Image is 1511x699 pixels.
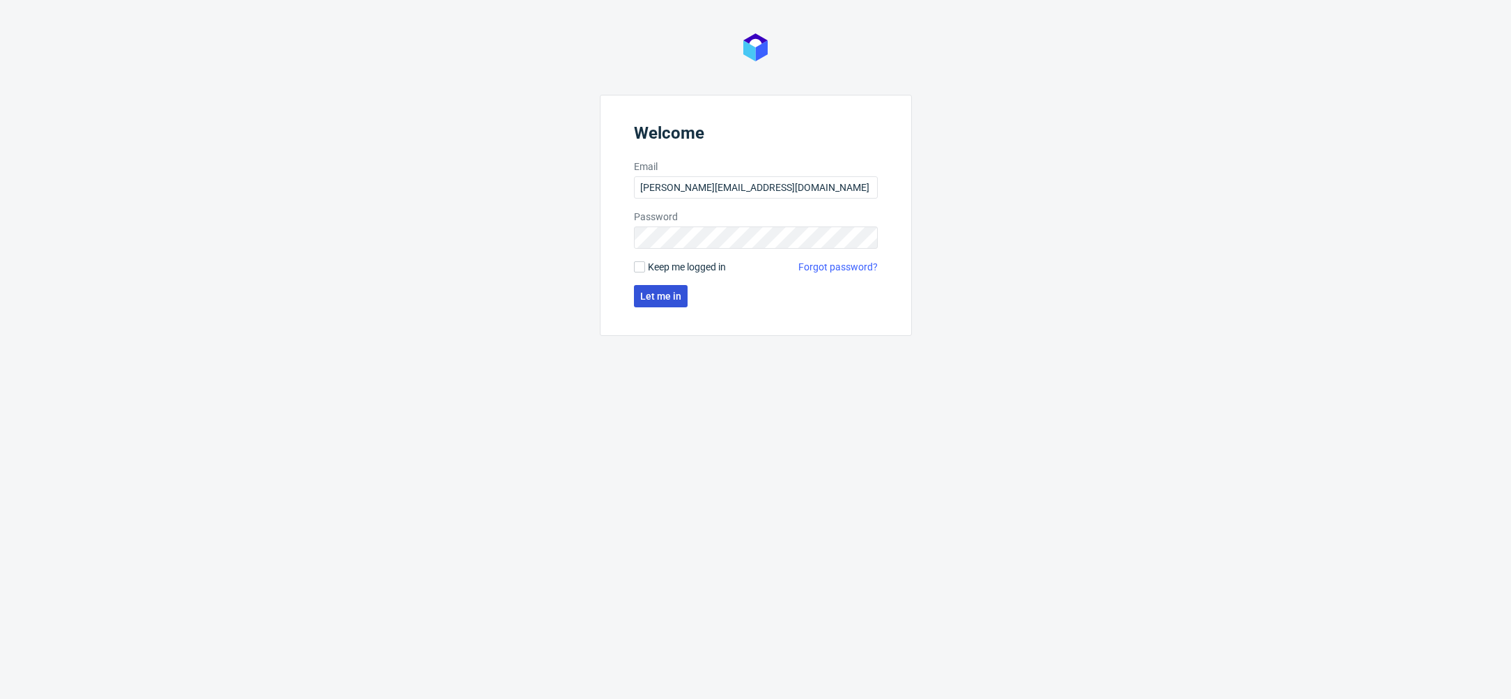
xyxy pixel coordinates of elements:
label: Password [634,210,878,224]
a: Forgot password? [798,260,878,274]
span: Let me in [640,291,681,301]
button: Let me in [634,285,688,307]
header: Welcome [634,123,878,148]
span: Keep me logged in [648,260,726,274]
input: you@youremail.com [634,176,878,199]
label: Email [634,160,878,174]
